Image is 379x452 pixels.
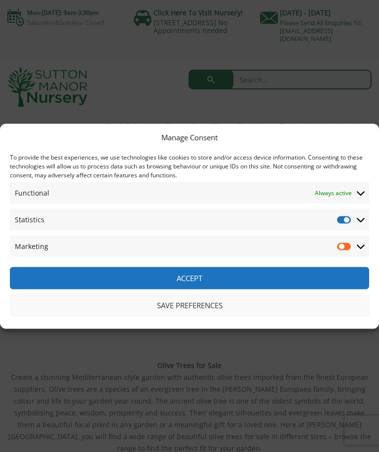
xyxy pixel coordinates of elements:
summary: Marketing [10,235,369,257]
span: Marketing [15,240,48,252]
span: Always active [315,187,352,199]
span: Functional [15,187,49,199]
button: Save preferences [10,294,369,316]
summary: Functional Always active [10,182,369,204]
div: Manage Consent [161,131,218,143]
span: Statistics [15,213,44,225]
summary: Statistics [10,208,369,230]
div: To provide the best experiences, we use technologies like cookies to store and/or access device i... [10,153,369,179]
button: Accept [10,267,369,289]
